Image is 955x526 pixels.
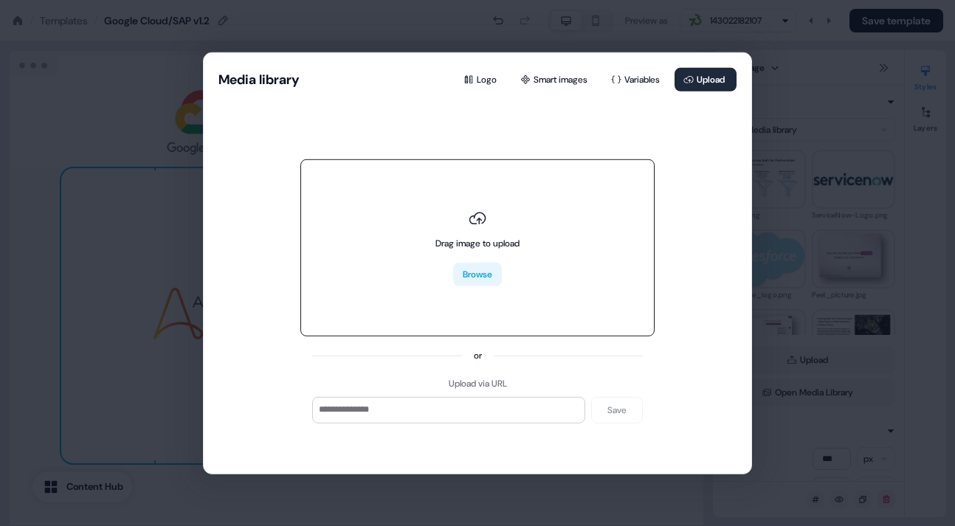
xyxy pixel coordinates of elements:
button: Logo [455,67,508,91]
button: Upload [675,67,737,91]
button: Smart images [511,67,599,91]
div: or [474,347,482,362]
div: Drag image to upload [435,235,520,250]
button: Variables [602,67,672,91]
div: Upload via URL [449,376,507,390]
button: Browse [453,262,502,286]
button: Media library [218,70,300,88]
